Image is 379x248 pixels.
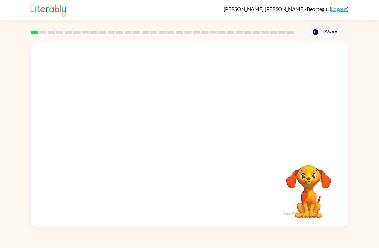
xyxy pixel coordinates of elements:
[224,6,330,12] span: [PERSON_NAME] [PERSON_NAME]-Beortegui
[31,3,66,17] img: Literably
[224,6,348,12] div: ( )
[277,155,341,219] video: Your browser must support playing .mp4 files to use Literably. Please try using another browser.
[302,25,348,40] button: Pause
[331,6,347,12] a: Logout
